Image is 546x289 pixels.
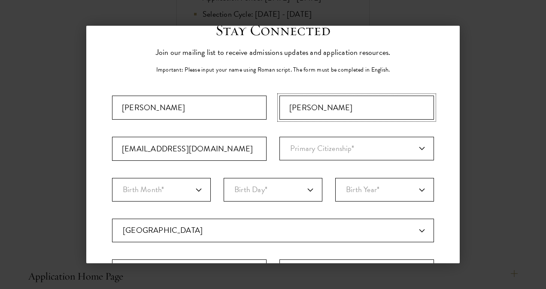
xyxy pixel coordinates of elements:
div: Birthdate* [112,178,434,219]
select: Year [335,178,434,202]
p: Join our mailing list to receive admissions updates and application resources. [156,46,391,59]
select: Day [224,178,322,202]
input: Last Name* [279,96,434,120]
select: Month [112,178,211,202]
div: Primary Citizenship* [279,137,434,161]
div: Last Name (Family Name)* [279,96,434,120]
input: City [112,259,267,283]
p: Important: Please input your name using Roman script. The form must be completed in English. [156,65,390,74]
h3: Stay Connected [215,21,331,39]
input: Email Address* [112,137,267,161]
input: First Name* [112,96,267,120]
